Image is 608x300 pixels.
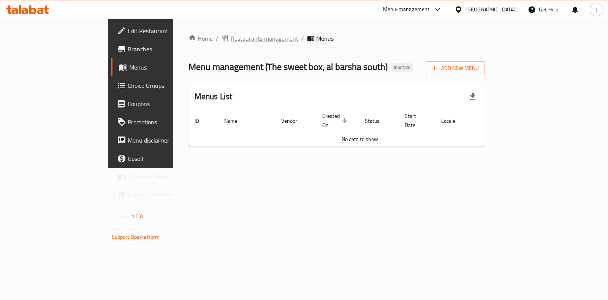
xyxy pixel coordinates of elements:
a: Grocery Checklist [111,186,209,204]
span: Start Date [405,111,426,130]
a: Promotions [111,113,209,131]
span: Menu disclaimer [128,136,203,145]
span: Coverage Report [128,172,203,181]
span: Promotions [128,117,203,127]
li: / [216,34,218,43]
th: Actions [474,109,531,132]
span: Vendor [281,116,307,125]
a: Edit Restaurant [111,22,209,40]
span: Status [365,116,389,125]
a: Coupons [111,95,209,113]
span: Edit Restaurant [128,26,203,35]
span: Menus [316,34,334,43]
div: [GEOGRAPHIC_DATA] [465,5,516,14]
a: Support.OpsPlatform [112,232,160,242]
span: Restaurants management [231,34,298,43]
div: Inactive [391,63,413,72]
a: Branches [111,40,209,58]
table: enhanced table [188,109,531,147]
span: Branches [128,44,203,54]
li: / [301,34,304,43]
a: Restaurants management [222,34,298,43]
span: Choice Groups [128,81,203,90]
a: Menus [111,58,209,76]
span: Menus [129,63,203,72]
span: Upsell [128,154,203,163]
span: Inactive [391,64,413,71]
span: J [596,5,597,14]
span: Created On [322,111,350,130]
a: Coverage Report [111,168,209,186]
a: Upsell [111,149,209,168]
span: Name [224,116,247,125]
span: Grocery Checklist [128,190,203,200]
span: No data to show [342,134,378,144]
span: Coupons [128,99,203,108]
a: Menu disclaimer [111,131,209,149]
a: Choice Groups [111,76,209,95]
h2: Menus List [195,91,233,102]
span: Get support on: [112,224,147,234]
span: Add New Menu [432,63,479,73]
nav: breadcrumb [188,34,485,43]
span: Version: [112,211,130,221]
button: Add New Menu [426,61,485,75]
span: Menu management ( The sweet box, al barsha south ) [188,58,388,75]
div: Export file [464,87,482,106]
div: Menu-management [383,5,430,14]
span: ID [195,116,209,125]
span: Locale [441,116,465,125]
span: 1.0.0 [131,211,143,221]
